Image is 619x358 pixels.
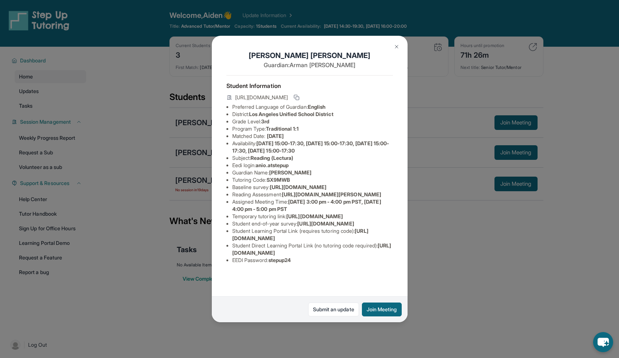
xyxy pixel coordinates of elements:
[232,125,393,132] li: Program Type:
[226,61,393,69] p: Guardian: Arman [PERSON_NAME]
[232,199,381,212] span: [DATE] 3:00 pm - 4:00 pm PST, [DATE] 4:00 pm - 5:00 pm PST
[267,133,284,139] span: [DATE]
[266,126,299,132] span: Traditional 1:1
[232,213,393,220] li: Temporary tutoring link :
[232,184,393,191] li: Baseline survey :
[269,169,312,176] span: [PERSON_NAME]
[394,44,400,50] img: Close Icon
[249,111,333,117] span: Los Angeles Unified School District
[232,198,393,213] li: Assigned Meeting Time :
[362,303,402,316] button: Join Meeting
[232,257,393,264] li: EEDI Password :
[232,154,393,162] li: Subject :
[226,50,393,61] h1: [PERSON_NAME] [PERSON_NAME]
[292,93,301,102] button: Copy link
[251,155,293,161] span: Reading (Lectura)
[232,140,389,154] span: [DATE] 15:00-17:30, [DATE] 15:00-17:30, [DATE] 15:00-17:30, [DATE] 15:00-17:30
[232,227,393,242] li: Student Learning Portal Link (requires tutoring code) :
[232,140,393,154] li: Availability:
[270,184,326,190] span: [URL][DOMAIN_NAME]
[286,213,343,219] span: [URL][DOMAIN_NAME]
[593,332,613,352] button: chat-button
[261,118,269,124] span: 3rd
[232,169,393,176] li: Guardian Name :
[267,177,290,183] span: SX9MWB
[232,242,393,257] li: Student Direct Learning Portal Link (no tutoring code required) :
[232,111,393,118] li: District:
[226,81,393,90] h4: Student Information
[232,176,393,184] li: Tutoring Code :
[308,104,326,110] span: English
[232,191,393,198] li: Reading Assessment :
[297,220,354,227] span: [URL][DOMAIN_NAME]
[232,132,393,140] li: Matched Date:
[256,162,289,168] span: anio.atstepup
[232,103,393,111] li: Preferred Language of Guardian:
[232,220,393,227] li: Student end-of-year survey :
[232,118,393,125] li: Grade Level:
[235,94,288,101] span: [URL][DOMAIN_NAME]
[308,303,359,316] a: Submit an update
[232,162,393,169] li: Eedi login :
[268,257,291,263] span: stepup24
[282,191,381,197] span: [URL][DOMAIN_NAME][PERSON_NAME]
